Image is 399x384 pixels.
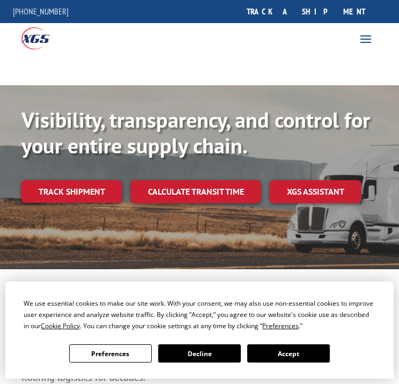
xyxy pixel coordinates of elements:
button: Decline [158,344,241,363]
div: We use essential cookies to make our site work. With your consent, we may also use non-essential ... [24,298,375,331]
a: [PHONE_NUMBER] [13,6,69,17]
a: Track shipment [21,180,122,203]
span: Preferences [262,321,299,330]
button: Preferences [69,344,152,363]
b: Visibility, transparency, and control for your entire supply chain. [21,106,370,159]
button: Accept [247,344,330,363]
span: As an industry carrier of choice, XGS has brought innovation and dedication to flooring logistics... [21,358,348,383]
span: Cookie Policy [41,321,80,330]
a: XGS ASSISTANT [270,180,361,203]
div: Cookie Consent Prompt [5,282,394,379]
a: Calculate transit time [131,180,261,203]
